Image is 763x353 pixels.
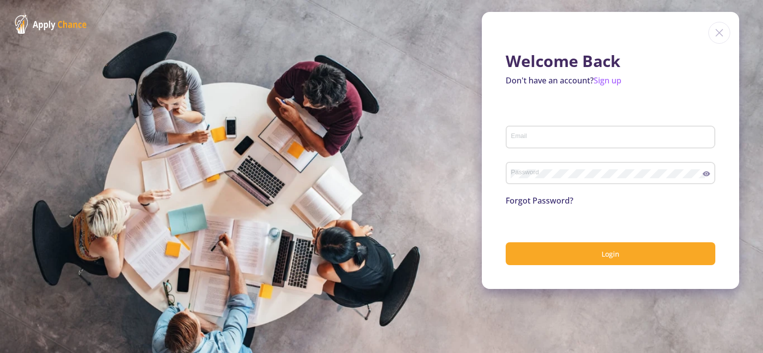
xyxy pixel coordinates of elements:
button: Login [506,242,715,266]
img: close icon [708,22,730,44]
p: Don't have an account? [506,74,715,86]
a: Sign up [594,75,621,86]
img: ApplyChance Logo [15,15,87,34]
a: Forgot Password? [506,195,573,206]
span: Login [602,249,619,259]
h1: Welcome Back [506,52,715,71]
